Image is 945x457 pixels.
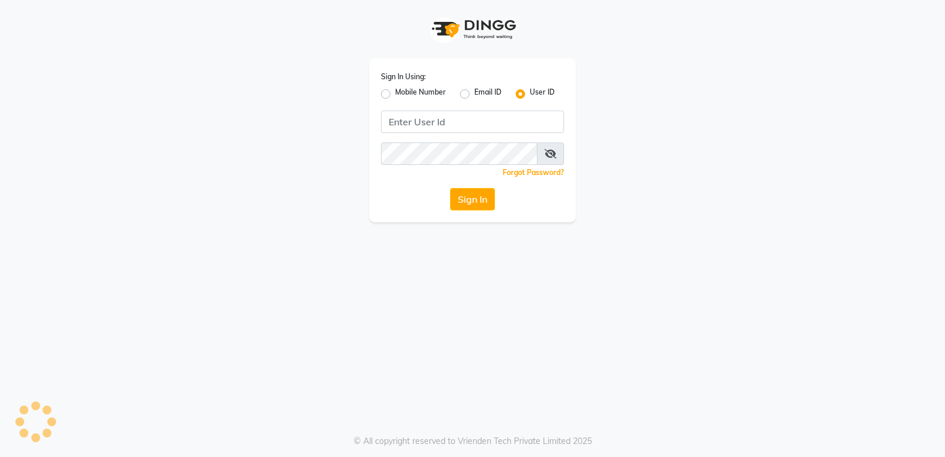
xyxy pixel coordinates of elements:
label: User ID [530,87,555,101]
a: Forgot Password? [503,168,564,177]
label: Email ID [474,87,501,101]
input: Username [381,111,564,133]
label: Mobile Number [395,87,446,101]
label: Sign In Using: [381,72,426,82]
input: Username [381,142,537,165]
img: logo1.svg [425,12,520,47]
button: Sign In [450,188,495,210]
